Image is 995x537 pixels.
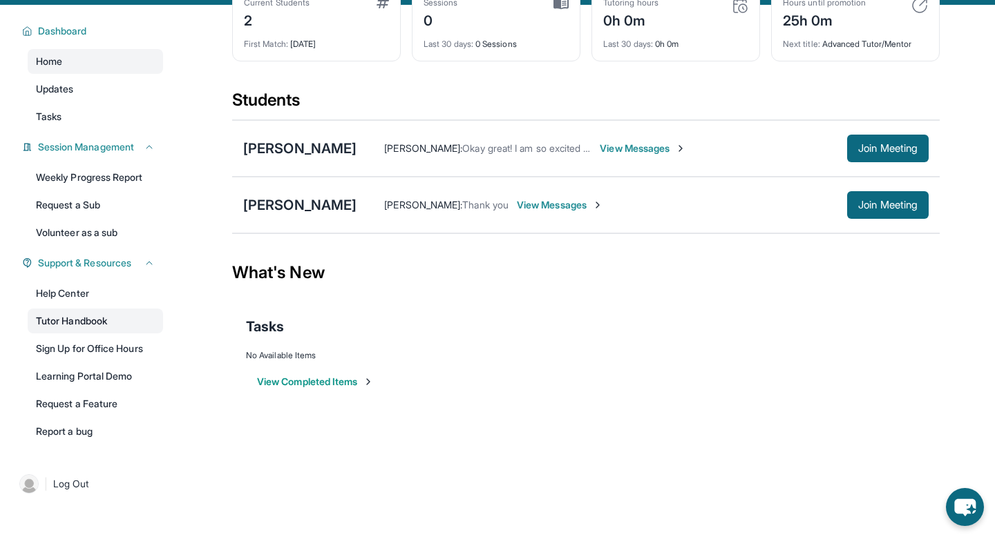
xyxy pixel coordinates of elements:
[28,49,163,74] a: Home
[28,281,163,306] a: Help Center
[38,140,134,154] span: Session Management
[246,350,926,361] div: No Available Items
[28,165,163,190] a: Weekly Progress Report
[783,8,866,30] div: 25h 0m
[424,8,458,30] div: 0
[244,39,288,49] span: First Match :
[424,30,569,50] div: 0 Sessions
[32,24,155,38] button: Dashboard
[38,256,131,270] span: Support & Resources
[44,476,48,492] span: |
[28,309,163,333] a: Tutor Handbook
[28,193,163,217] a: Request a Sub
[603,8,658,30] div: 0h 0m
[858,201,918,209] span: Join Meeting
[232,242,940,303] div: What's New
[38,24,87,38] span: Dashboard
[592,199,603,211] img: Chevron-Right
[36,110,61,124] span: Tasks
[847,191,929,219] button: Join Meeting
[243,139,357,158] div: [PERSON_NAME]
[783,30,928,50] div: Advanced Tutor/Mentor
[858,144,918,153] span: Join Meeting
[19,474,39,494] img: user-img
[244,8,310,30] div: 2
[243,195,357,215] div: [PERSON_NAME]
[28,391,163,416] a: Request a Feature
[32,140,155,154] button: Session Management
[946,488,984,526] button: chat-button
[675,143,686,154] img: Chevron-Right
[36,82,74,96] span: Updates
[53,477,89,491] span: Log Out
[14,469,163,499] a: |Log Out
[462,199,509,211] span: Thank you
[517,198,603,212] span: View Messages
[32,256,155,270] button: Support & Resources
[783,39,820,49] span: Next title :
[28,364,163,389] a: Learning Portal Demo
[257,375,374,389] button: View Completed Items
[603,39,653,49] span: Last 30 days :
[603,30,748,50] div: 0h 0m
[244,30,389,50] div: [DATE]
[36,55,62,68] span: Home
[28,220,163,245] a: Volunteer as a sub
[28,77,163,101] a: Updates
[28,104,163,129] a: Tasks
[384,199,462,211] span: [PERSON_NAME] :
[28,419,163,444] a: Report a bug
[424,39,473,49] span: Last 30 days :
[847,135,929,162] button: Join Meeting
[246,317,284,336] span: Tasks
[232,89,940,119] div: Students
[28,336,163,361] a: Sign Up for Office Hours
[384,142,462,154] span: [PERSON_NAME] :
[600,141,686,155] span: View Messages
